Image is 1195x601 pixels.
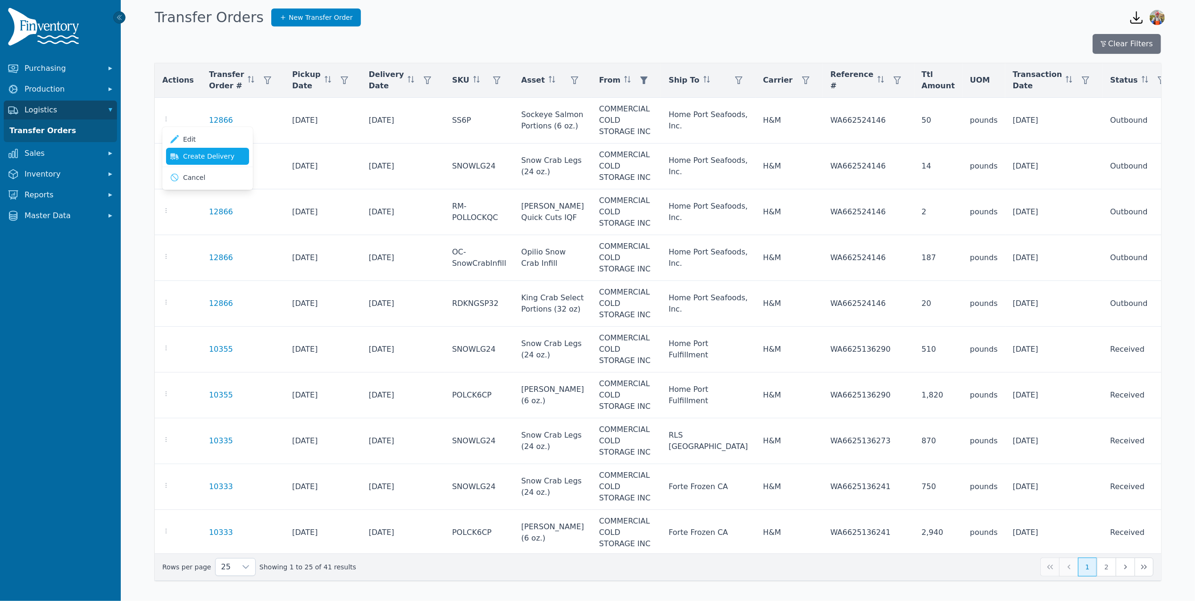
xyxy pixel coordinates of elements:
td: [DATE] [284,144,361,189]
a: 12866 [209,115,233,126]
td: [DATE] [361,144,445,189]
span: From [599,75,620,86]
button: Clear Filters [1093,34,1161,54]
td: H&M [756,235,823,281]
span: Actions [162,75,194,86]
td: Snow Crab Legs (24 oz.) [514,418,592,464]
td: SNOWLG24 [444,464,514,510]
td: [DATE] [361,464,445,510]
td: [DATE] [361,418,445,464]
td: Home Port Seafoods, Inc. [661,98,755,144]
td: 20 [914,281,962,327]
td: WA6625136241 [823,464,914,510]
td: SNOWLG24 [444,327,514,372]
span: Asset [521,75,545,86]
span: Delivery Date [369,69,404,92]
td: [PERSON_NAME] (6 oz.) [514,372,592,418]
button: Logistics [4,101,117,119]
button: Page 1 [1078,558,1097,576]
span: Reference # [830,69,873,92]
td: [DATE] [361,235,445,281]
a: 12866 [209,206,233,218]
td: [DATE] [284,98,361,144]
td: COMMERCIAL COLD STORAGE INC [592,327,661,372]
td: Snow Crab Legs (24 oz.) [514,464,592,510]
td: [DATE] [1005,510,1103,556]
td: [DATE] [284,281,361,327]
td: COMMERCIAL COLD STORAGE INC [592,418,661,464]
button: Reports [4,186,117,204]
td: 2 [914,189,962,235]
button: Master Data [4,206,117,225]
td: [DATE] [284,464,361,510]
td: [DATE] [284,510,361,556]
a: Create Delivery [166,148,249,165]
button: Page 2 [1097,558,1116,576]
td: pounds [962,144,1005,189]
h1: Transfer Orders [155,9,264,26]
span: Carrier [763,75,793,86]
td: WA662524146 [823,98,914,144]
td: SNOWLG24 [444,144,514,189]
td: WA662524146 [823,281,914,327]
a: 10333 [209,481,233,492]
td: [PERSON_NAME] Quick Cuts IQF [514,189,592,235]
button: Next Page [1116,558,1135,576]
td: [DATE] [1005,98,1103,144]
td: POLCK6CP [444,372,514,418]
td: [DATE] [361,98,445,144]
span: Ship To [669,75,699,86]
td: pounds [962,98,1005,144]
td: Home Port Seafoods, Inc. [661,281,755,327]
span: Reports [25,189,100,201]
button: Production [4,80,117,99]
td: Outbound [1103,281,1178,327]
td: 50 [914,98,962,144]
td: WA6625136290 [823,372,914,418]
td: WA6625136290 [823,327,914,372]
td: 2,940 [914,510,962,556]
td: Received [1103,372,1178,418]
td: Home Port Fulfillment [661,327,755,372]
td: 187 [914,235,962,281]
span: Status [1110,75,1138,86]
td: [DATE] [1005,189,1103,235]
td: [DATE] [361,189,445,235]
a: 12866 [209,298,233,309]
td: [DATE] [1005,281,1103,327]
td: Snow Crab Legs (24 oz.) [514,327,592,372]
td: COMMERCIAL COLD STORAGE INC [592,98,661,144]
button: Last Page [1135,558,1153,576]
td: WA6625136241 [823,510,914,556]
td: H&M [756,144,823,189]
td: pounds [962,235,1005,281]
td: COMMERCIAL COLD STORAGE INC [592,510,661,556]
td: [DATE] [284,189,361,235]
td: WA662524146 [823,189,914,235]
td: Opilio Snow Crab Infill [514,235,592,281]
td: [DATE] [361,372,445,418]
td: Home Port Fulfillment [661,372,755,418]
td: [DATE] [1005,464,1103,510]
td: [DATE] [361,281,445,327]
td: Home Port Seafoods, Inc. [661,235,755,281]
td: WA6625136273 [823,418,914,464]
td: 14 [914,144,962,189]
td: Received [1103,510,1178,556]
td: SS6P [444,98,514,144]
td: Forte Frozen CA [661,510,755,556]
span: Production [25,84,100,95]
td: H&M [756,510,823,556]
td: COMMERCIAL COLD STORAGE INC [592,235,661,281]
td: COMMERCIAL COLD STORAGE INC [592,189,661,235]
td: [DATE] [1005,235,1103,281]
button: Purchasing [4,59,117,78]
td: [DATE] [284,327,361,372]
td: Outbound [1103,189,1178,235]
span: Logistics [25,104,100,116]
a: 10355 [209,344,233,355]
span: UOM [970,75,990,86]
td: [DATE] [284,418,361,464]
td: H&M [756,327,823,372]
td: Forte Frozen CA [661,464,755,510]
